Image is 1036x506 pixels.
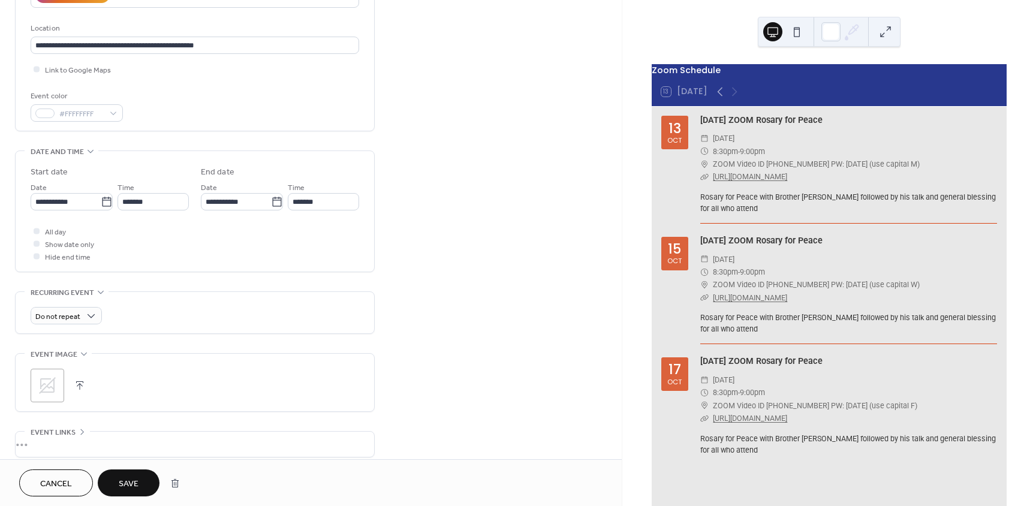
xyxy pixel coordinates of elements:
[31,146,84,158] span: Date and time
[713,266,738,278] span: 8:30pm
[98,469,159,496] button: Save
[713,253,734,266] span: [DATE]
[713,278,920,291] span: ZOOM Video ID [PHONE_NUMBER] PW: [DATE] (use capital W)
[740,386,765,399] span: 9:00pm
[45,226,66,239] span: All day
[31,90,121,103] div: Event color
[201,182,217,194] span: Date
[713,414,787,423] a: [URL][DOMAIN_NAME]
[668,122,681,135] div: 13
[700,278,709,291] div: ​
[713,132,734,144] span: [DATE]
[740,266,765,278] span: 9:00pm
[713,158,920,170] span: ZOOM Video ID [PHONE_NUMBER] PW: [DATE] (use capital M)
[700,158,709,170] div: ​
[700,399,709,412] div: ​
[45,251,91,264] span: Hide end time
[738,145,740,158] span: -
[713,172,787,181] a: [URL][DOMAIN_NAME]
[118,182,134,194] span: Time
[59,108,104,121] span: #FFFFFFFF
[713,386,738,399] span: 8:30pm
[31,182,47,194] span: Date
[700,374,709,386] div: ​
[700,312,997,335] div: Rosary for Peace with Brother [PERSON_NAME] followed by his talk and general blessing for all who...
[700,386,709,399] div: ​
[738,386,740,399] span: -
[667,258,682,264] div: Oct
[700,291,709,304] div: ​
[668,242,681,256] div: 15
[713,145,738,158] span: 8:30pm
[700,236,823,246] a: [DATE] ZOOM Rosary for Peace
[700,145,709,158] div: ​
[119,478,138,490] span: Save
[700,170,709,183] div: ​
[201,166,234,179] div: End date
[700,266,709,278] div: ​
[700,115,823,125] a: [DATE] ZOOM Rosary for Peace
[700,412,709,424] div: ​
[713,374,734,386] span: [DATE]
[31,22,357,35] div: Location
[700,253,709,266] div: ​
[31,166,68,179] div: Start date
[700,192,997,215] div: Rosary for Peace with Brother [PERSON_NAME] followed by his talk and general blessing for all who...
[740,145,765,158] span: 9:00pm
[45,64,111,77] span: Link to Google Maps
[713,399,917,412] span: ZOOM Video ID [PHONE_NUMBER] PW: [DATE] (use capital F)
[31,287,94,299] span: Recurring event
[19,469,93,496] button: Cancel
[31,426,76,439] span: Event links
[35,310,80,324] span: Do not repeat
[667,379,682,385] div: Oct
[738,266,740,278] span: -
[40,478,72,490] span: Cancel
[713,293,787,302] a: [URL][DOMAIN_NAME]
[667,137,682,144] div: Oct
[31,369,64,402] div: ;
[45,239,94,251] span: Show date only
[16,432,374,457] div: •••
[668,363,681,377] div: 17
[700,132,709,144] div: ​
[31,348,77,361] span: Event image
[700,356,823,366] a: [DATE] ZOOM Rosary for Peace
[700,433,997,456] div: Rosary for Peace with Brother [PERSON_NAME] followed by his talk and general blessing for all who...
[288,182,305,194] span: Time
[652,64,1007,77] div: Zoom Schedule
